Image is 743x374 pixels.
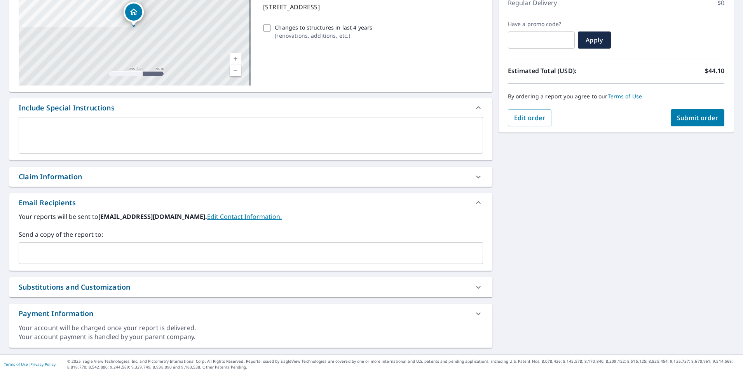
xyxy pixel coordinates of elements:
[508,66,616,75] p: Estimated Total (USD):
[677,114,719,122] span: Submit order
[19,171,82,182] div: Claim Information
[275,23,372,31] p: Changes to structures in last 4 years
[124,2,144,26] div: Dropped pin, building 1, Residential property, 7818 Devonshire Way Boulder, CO 80301
[508,93,724,100] p: By ordering a report you agree to our
[9,277,492,297] div: Substitutions and Customization
[508,21,575,28] label: Have a promo code?
[9,304,492,323] div: Payment Information
[263,2,480,12] p: [STREET_ADDRESS]
[19,212,483,221] label: Your reports will be sent to
[19,332,483,341] div: Your account payment is handled by your parent company.
[19,282,130,292] div: Substitutions and Customization
[19,230,483,239] label: Send a copy of the report to:
[4,362,56,367] p: |
[19,308,93,319] div: Payment Information
[19,197,76,208] div: Email Recipients
[4,362,28,367] a: Terms of Use
[207,212,282,221] a: EditContactInfo
[230,53,241,65] a: Current Level 17, Zoom In
[608,93,642,100] a: Terms of Use
[508,109,552,126] button: Edit order
[584,36,605,44] span: Apply
[30,362,56,367] a: Privacy Policy
[9,167,492,187] div: Claim Information
[19,103,115,113] div: Include Special Instructions
[514,114,546,122] span: Edit order
[19,323,483,332] div: Your account will be charged once your report is delivered.
[67,358,739,370] p: © 2025 Eagle View Technologies, Inc. and Pictometry International Corp. All Rights Reserved. Repo...
[671,109,725,126] button: Submit order
[275,31,372,40] p: ( renovations, additions, etc. )
[705,66,724,75] p: $44.10
[578,31,611,49] button: Apply
[230,65,241,76] a: Current Level 17, Zoom Out
[98,212,207,221] b: [EMAIL_ADDRESS][DOMAIN_NAME].
[9,98,492,117] div: Include Special Instructions
[9,193,492,212] div: Email Recipients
